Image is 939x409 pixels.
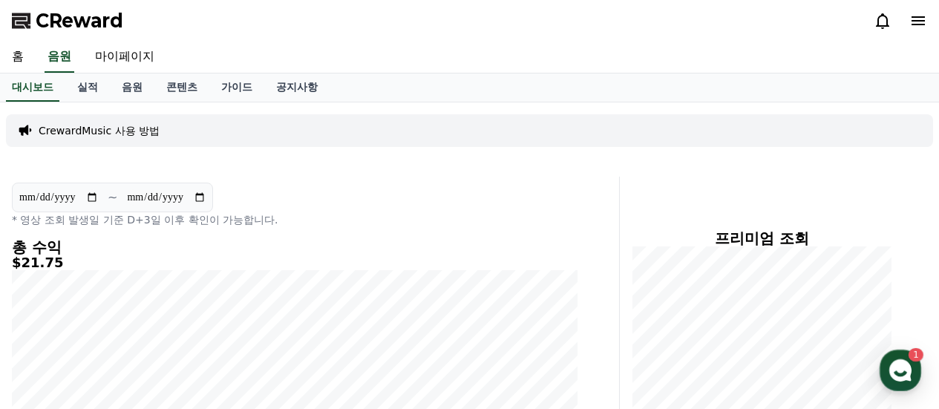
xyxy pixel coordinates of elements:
a: 음원 [110,73,154,102]
p: ~ [108,189,117,206]
a: 가이드 [209,73,264,102]
a: CReward [12,9,123,33]
a: 실적 [65,73,110,102]
a: 대시보드 [6,73,59,102]
h4: 프리미엄 조회 [632,230,891,246]
a: 음원 [45,42,74,73]
h4: 총 수익 [12,239,578,255]
span: CReward [36,9,123,33]
p: * 영상 조회 발생일 기준 D+3일 이후 확인이 가능합니다. [12,212,578,227]
h5: $21.75 [12,255,578,270]
a: 콘텐츠 [154,73,209,102]
a: 공지사항 [264,73,330,102]
a: CrewardMusic 사용 방법 [39,123,160,138]
a: 마이페이지 [83,42,166,73]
